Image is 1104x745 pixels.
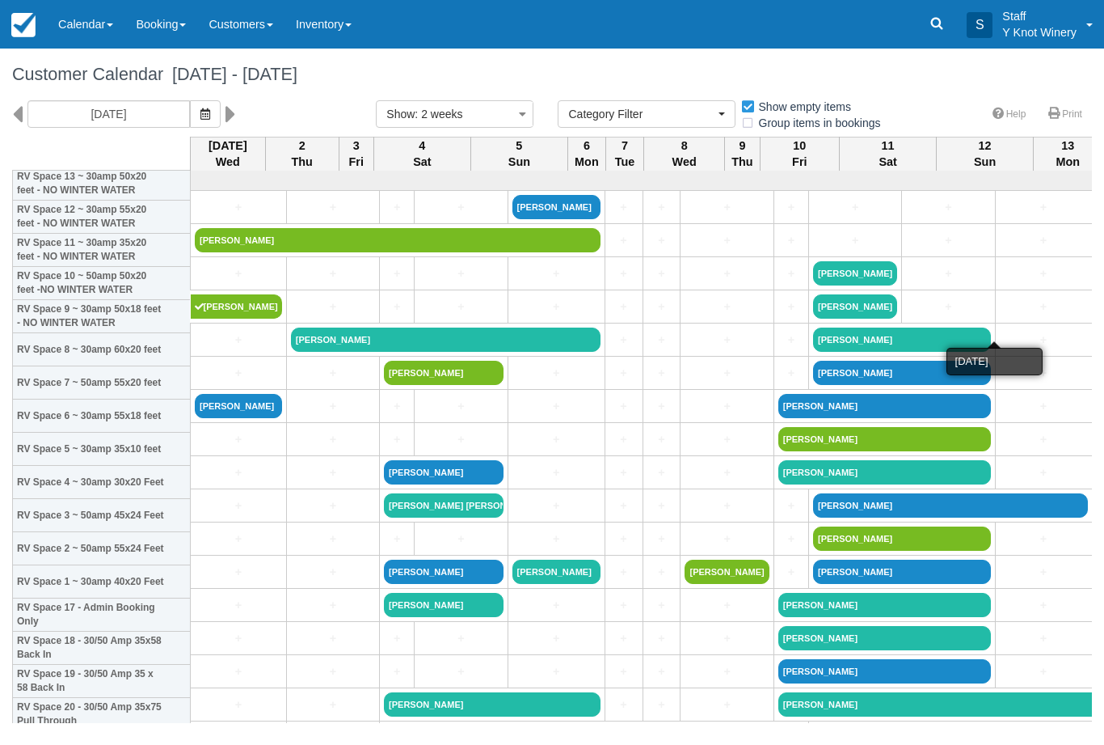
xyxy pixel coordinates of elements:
[685,531,769,548] a: +
[778,265,804,282] a: +
[512,597,600,614] a: +
[1002,24,1077,40] p: Y Knot Winery
[813,294,897,319] a: [PERSON_NAME]
[813,261,897,286] a: [PERSON_NAME]
[291,696,375,713] a: +
[512,365,600,382] a: +
[339,137,373,171] th: 3 Fri
[13,366,191,400] th: RV Space 7 ~ 50amp 55x20 feet
[906,232,990,249] a: +
[291,531,375,548] a: +
[13,333,191,366] th: RV Space 8 ~ 30amp 60x20 feet
[512,630,600,647] a: +
[419,431,503,448] a: +
[740,116,894,128] span: Group items in bookings
[195,564,282,581] a: +
[685,398,769,415] a: +
[685,497,769,514] a: +
[813,232,897,249] a: +
[384,531,410,548] a: +
[195,630,282,647] a: +
[512,398,600,415] a: +
[609,531,638,548] a: +
[512,195,600,219] a: [PERSON_NAME]
[1002,8,1077,24] p: Staff
[647,398,676,415] a: +
[291,365,375,382] a: +
[291,328,600,352] a: [PERSON_NAME]
[13,565,191,599] th: RV Space 1 ~ 30amp 40x20 Feet
[685,663,769,680] a: +
[685,630,769,647] a: +
[778,332,804,349] a: +
[647,696,676,713] a: +
[13,466,191,499] th: RV Space 4 ~ 30amp 30x20 Feet
[384,265,410,282] a: +
[195,199,282,216] a: +
[419,663,503,680] a: +
[778,497,804,514] a: +
[1000,298,1088,315] a: +
[685,332,769,349] a: +
[685,199,769,216] a: +
[647,332,676,349] a: +
[567,137,605,171] th: 6 Mon
[1000,365,1088,382] a: +
[609,199,638,216] a: +
[13,167,191,201] th: RV Space 13 ~ 30amp 50x20 feet - NO WINTER WATER
[1000,398,1088,415] a: +
[906,265,990,282] a: +
[813,328,991,352] a: [PERSON_NAME]
[384,560,503,584] a: [PERSON_NAME]
[647,431,676,448] a: +
[191,294,282,319] a: [PERSON_NAME]
[13,665,191,698] th: RV Space 19 - 30/50 Amp 35 x 58 Back In
[415,108,462,121] span: : 2 weeks
[778,593,991,617] a: [PERSON_NAME]
[13,234,191,267] th: RV Space 11 ~ 30amp 35x20 feet - NO WINTER WATER
[647,497,676,514] a: +
[265,137,339,171] th: 2 Thu
[291,265,375,282] a: +
[778,427,991,451] a: [PERSON_NAME]
[384,460,503,485] a: [PERSON_NAME]
[685,232,769,249] a: +
[605,137,643,171] th: 7 Tue
[740,100,864,112] span: Show empty items
[163,64,297,84] span: [DATE] - [DATE]
[1000,464,1088,481] a: +
[386,108,415,121] span: Show
[13,267,191,300] th: RV Space 10 ~ 50amp 50x20 feet -NO WINTER WATER
[419,531,503,548] a: +
[778,298,804,315] a: +
[384,630,410,647] a: +
[291,597,375,614] a: +
[384,298,410,315] a: +
[384,361,503,385] a: [PERSON_NAME]
[13,532,191,565] th: RV Space 2 ~ 50amp 55x24 Feet
[609,232,638,249] a: +
[195,597,282,614] a: +
[647,232,676,249] a: +
[983,103,1036,126] a: Help
[512,560,600,584] a: [PERSON_NAME]
[740,111,891,135] label: Group items in bookings
[967,12,992,38] div: S
[609,365,638,382] a: +
[568,106,714,122] span: Category Filter
[609,696,638,713] a: +
[1034,137,1103,171] th: 13 Mon
[419,265,503,282] a: +
[609,298,638,315] a: +
[1000,597,1088,614] a: +
[813,493,1088,518] a: [PERSON_NAME]
[778,659,991,684] a: [PERSON_NAME]
[609,630,638,647] a: +
[191,137,266,171] th: [DATE] Wed
[1000,199,1088,216] a: +
[813,361,991,385] a: [PERSON_NAME]
[906,298,990,315] a: +
[291,630,375,647] a: +
[195,365,282,382] a: +
[12,65,1092,84] h1: Customer Calendar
